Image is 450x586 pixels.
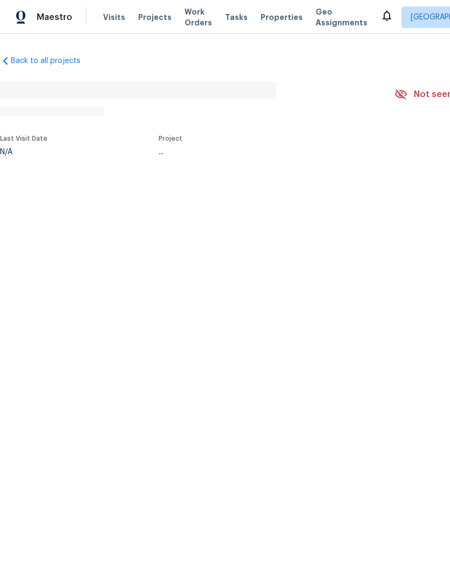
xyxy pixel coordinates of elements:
[103,12,125,23] span: Visits
[185,6,212,28] span: Work Orders
[37,12,72,23] span: Maestro
[138,12,172,23] span: Projects
[316,6,367,28] span: Geo Assignments
[159,135,182,142] span: Project
[261,12,303,23] span: Properties
[225,13,248,21] span: Tasks
[159,148,366,156] div: ...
